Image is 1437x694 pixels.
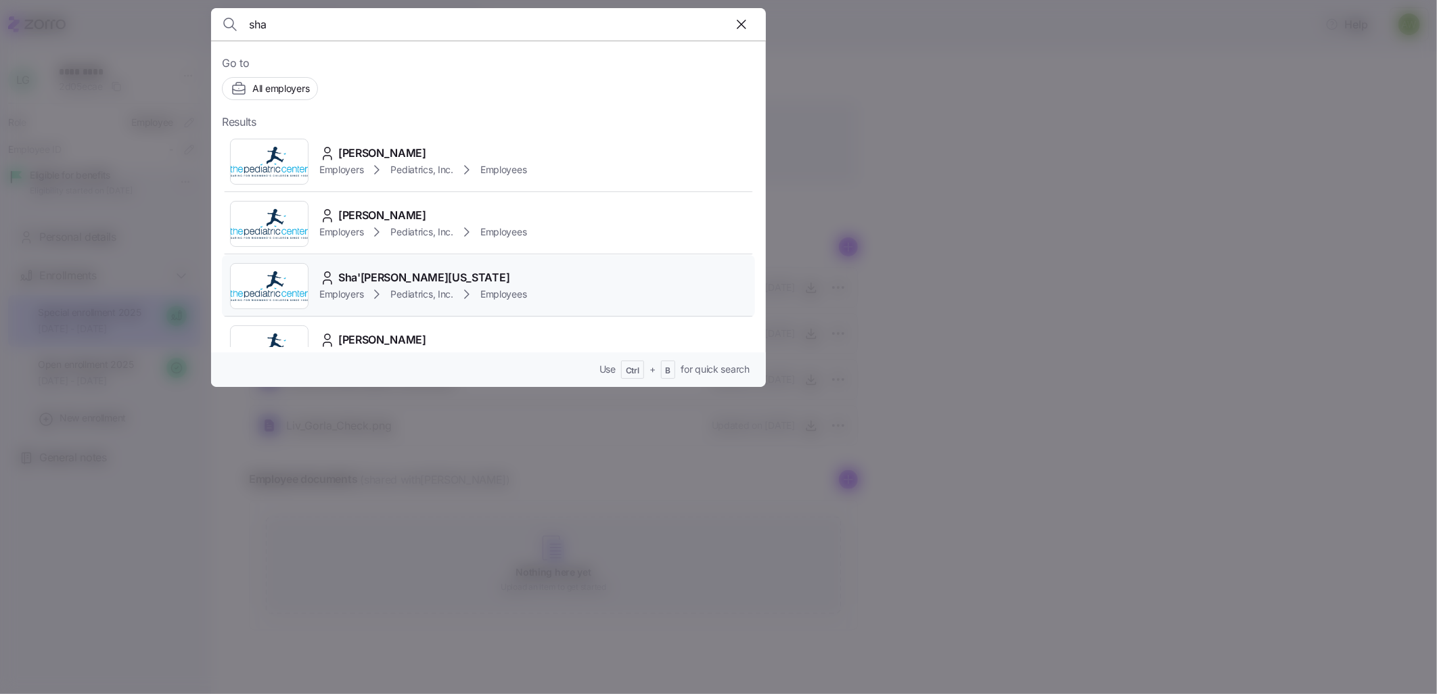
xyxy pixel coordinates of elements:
[231,205,308,243] img: Employer logo
[319,287,363,301] span: Employers
[480,225,526,239] span: Employees
[338,145,426,162] span: [PERSON_NAME]
[599,363,616,376] span: Use
[681,363,750,376] span: for quick search
[319,163,363,177] span: Employers
[626,365,639,377] span: Ctrl
[252,82,309,95] span: All employers
[222,55,755,72] span: Go to
[480,163,526,177] span: Employees
[338,331,426,348] span: [PERSON_NAME]
[666,365,671,377] span: B
[319,225,363,239] span: Employers
[231,329,308,367] img: Employer logo
[390,163,453,177] span: Pediatrics, Inc.
[222,77,318,100] button: All employers
[338,207,426,224] span: [PERSON_NAME]
[390,287,453,301] span: Pediatrics, Inc.
[649,363,656,376] span: +
[231,267,308,305] img: Employer logo
[222,114,256,131] span: Results
[480,287,526,301] span: Employees
[231,143,308,181] img: Employer logo
[338,269,509,286] span: Sha'[PERSON_NAME][US_STATE]
[390,225,453,239] span: Pediatrics, Inc.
